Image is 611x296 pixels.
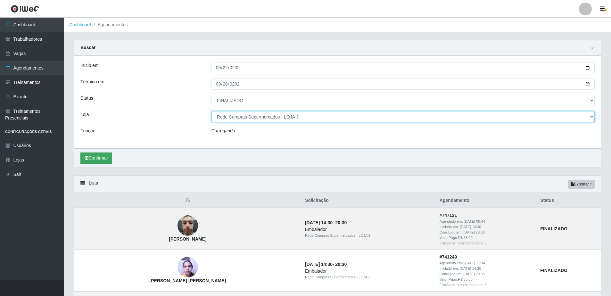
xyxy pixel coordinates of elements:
[440,213,457,218] strong: # 747121
[440,241,533,246] div: Fração de hora computada: 6
[80,127,95,134] label: Função
[440,254,457,259] strong: # 741249
[80,95,93,102] label: Status
[301,193,436,208] th: Solicitação
[80,111,89,118] label: Loja
[460,225,481,229] time: [DATE] 14:30
[440,219,533,224] div: Agendado em:
[440,224,533,230] div: Iniciado em:
[80,78,104,85] label: Término em
[305,220,347,225] strong: -
[305,233,432,238] div: Rede Compras Supermercados - LOJA 2
[91,21,128,28] li: Agendamentos
[305,220,333,225] time: [DATE] 14:30
[540,268,567,273] strong: FINALIZADO
[568,180,595,189] button: Exportar
[440,271,533,277] div: Concluido em:
[464,219,485,223] time: [DATE] 08:44
[440,277,533,282] div: Valor Pago: R$ 63,00
[335,220,347,225] time: 20:30
[150,278,226,283] strong: [PERSON_NAME] [PERSON_NAME]
[305,275,432,280] div: Rede Compras Supermercados - LOJA 2
[536,193,601,208] th: Status
[335,262,347,267] time: 20:30
[460,267,481,270] time: [DATE] 14:30
[540,226,567,231] strong: FINALIZADO
[64,18,611,32] nav: breadcrumb
[178,254,198,281] img: Sandy de Oliveira Inácio da silva
[440,230,533,235] div: Concluido em:
[80,62,99,69] label: Início em
[436,193,537,208] th: Agendamento
[69,22,91,27] a: Dashboard
[211,128,239,133] i: Carregando...
[305,262,347,267] strong: -
[464,261,485,265] time: [DATE] 11:34
[80,152,112,164] button: Confirmar
[440,266,533,271] div: Iniciado em:
[74,176,601,193] div: Lista
[440,282,533,288] div: Fração de hora computada: 6
[178,212,198,239] img: Leandro Gomes Oliveira
[305,226,432,233] div: Embalador
[211,78,595,90] input: 00/00/0000
[440,260,533,266] div: Agendado em:
[169,236,206,242] strong: [PERSON_NAME]
[463,272,484,276] time: [DATE] 20:30
[11,5,39,13] img: CoreUI Logo
[305,262,333,267] time: [DATE] 14:30
[80,45,95,50] strong: Buscar
[305,268,432,275] div: Embalador
[463,230,484,234] time: [DATE] 20:30
[440,235,533,241] div: Valor Pago: R$ 63,00
[211,62,595,73] input: 00/00/0000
